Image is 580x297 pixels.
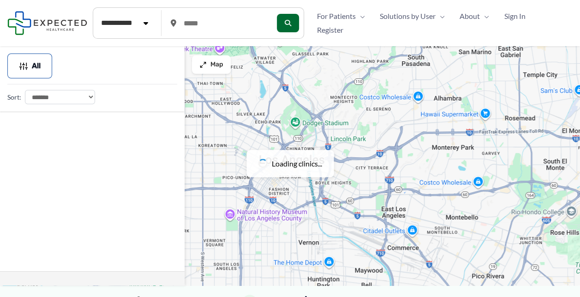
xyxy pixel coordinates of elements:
span: About [460,9,480,23]
span: Register [317,23,343,37]
button: Map [192,55,231,74]
button: All [7,53,52,78]
span: Menu Toggle [356,9,365,23]
a: AboutMenu Toggle [452,9,496,23]
img: Maximize [199,61,207,68]
span: Solutions by User [380,9,436,23]
span: For Patients [317,9,356,23]
span: Loading clinics... [272,157,322,171]
span: Menu Toggle [436,9,445,23]
span: Map [210,61,223,69]
a: Solutions by UserMenu Toggle [372,9,452,23]
img: Filter [19,61,28,71]
span: Sign In [504,9,525,23]
a: For PatientsMenu Toggle [310,9,372,23]
span: Menu Toggle [480,9,489,23]
img: Expected Healthcare Logo - side, dark font, small [7,11,87,35]
label: Sort: [7,91,21,103]
a: Register [310,23,351,37]
span: All [32,63,41,69]
a: Sign In [496,9,532,23]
